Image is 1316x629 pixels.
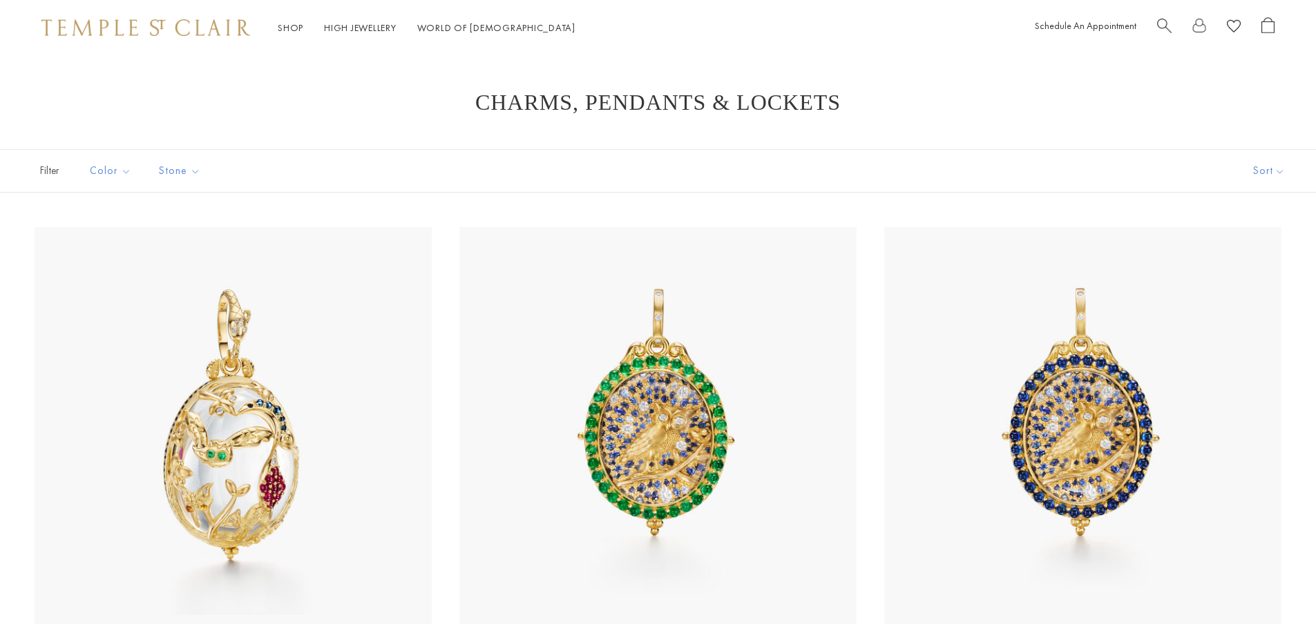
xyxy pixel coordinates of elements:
[35,227,432,624] img: 18K Twilight Pendant
[1261,17,1275,39] a: Open Shopping Bag
[324,21,397,34] a: High JewelleryHigh Jewellery
[1157,17,1172,39] a: Search
[55,90,1261,115] h1: Charms, Pendants & Lockets
[884,227,1281,624] img: 18K Blue Sapphire Nocturne Owl Locket
[149,155,211,186] button: Stone
[79,155,142,186] button: Color
[1227,17,1241,39] a: View Wishlist
[1222,150,1316,192] button: Show sort by
[41,19,250,36] img: Temple St. Clair
[152,162,211,180] span: Stone
[278,21,303,34] a: ShopShop
[278,19,575,37] nav: Main navigation
[417,21,575,34] a: World of [DEMOGRAPHIC_DATA]World of [DEMOGRAPHIC_DATA]
[83,162,142,180] span: Color
[459,227,857,624] img: 18K Emerald Nocturne Owl Locket
[1035,19,1136,32] a: Schedule An Appointment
